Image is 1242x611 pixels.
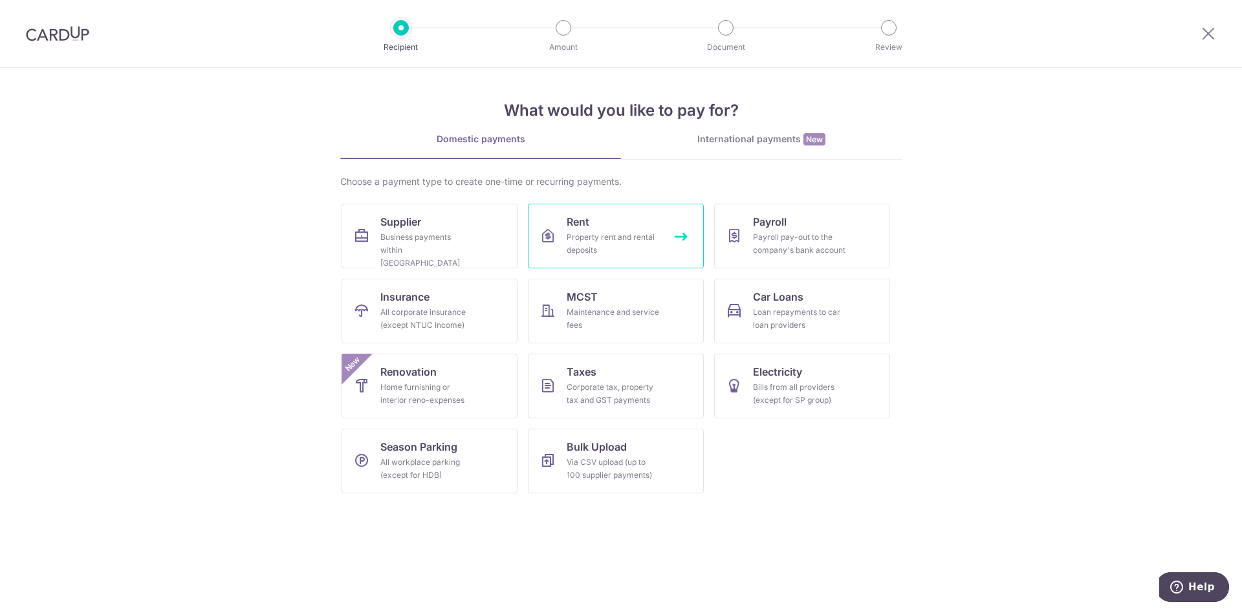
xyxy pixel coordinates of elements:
[528,204,704,268] a: RentProperty rent and rental deposits
[1159,572,1229,605] iframe: Opens a widget where you can find more information
[841,41,937,54] p: Review
[528,279,704,343] a: MCSTMaintenance and service fees
[567,214,589,230] span: Rent
[342,204,517,268] a: SupplierBusiness payments within [GEOGRAPHIC_DATA]
[528,429,704,493] a: Bulk UploadVia CSV upload (up to 100 supplier payments)
[342,354,517,418] a: RenovationHome furnishing or interior reno-expensesNew
[567,289,598,305] span: MCST
[567,231,660,257] div: Property rent and rental deposits
[516,41,611,54] p: Amount
[753,289,803,305] span: Car Loans
[803,133,825,145] span: New
[753,214,787,230] span: Payroll
[380,231,474,270] div: Business payments within [GEOGRAPHIC_DATA]
[621,133,902,146] div: International payments
[567,306,660,332] div: Maintenance and service fees
[353,41,449,54] p: Recipient
[380,364,437,380] span: Renovation
[380,306,474,332] div: All corporate insurance (except NTUC Income)
[29,9,56,21] span: Help
[753,381,846,407] div: Bills from all providers (except for SP group)
[753,306,846,332] div: Loan repayments to car loan providers
[714,204,890,268] a: PayrollPayroll pay-out to the company's bank account
[342,429,517,493] a: Season ParkingAll workplace parking (except for HDB)
[342,279,517,343] a: InsuranceAll corporate insurance (except NTUC Income)
[714,279,890,343] a: Car LoansLoan repayments to car loan providers
[567,439,627,455] span: Bulk Upload
[714,354,890,418] a: ElectricityBills from all providers (except for SP group)
[340,99,902,122] h4: What would you like to pay for?
[567,456,660,482] div: Via CSV upload (up to 100 supplier payments)
[753,231,846,257] div: Payroll pay-out to the company's bank account
[567,381,660,407] div: Corporate tax, property tax and GST payments
[567,364,596,380] span: Taxes
[340,133,621,145] div: Domestic payments
[753,364,802,380] span: Electricity
[26,26,89,41] img: CardUp
[528,354,704,418] a: TaxesCorporate tax, property tax and GST payments
[678,41,774,54] p: Document
[380,456,474,482] div: All workplace parking (except for HDB)
[342,354,364,375] span: New
[380,439,457,455] span: Season Parking
[340,175,902,188] div: Choose a payment type to create one-time or recurring payments.
[380,289,430,305] span: Insurance
[380,214,421,230] span: Supplier
[380,381,474,407] div: Home furnishing or interior reno-expenses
